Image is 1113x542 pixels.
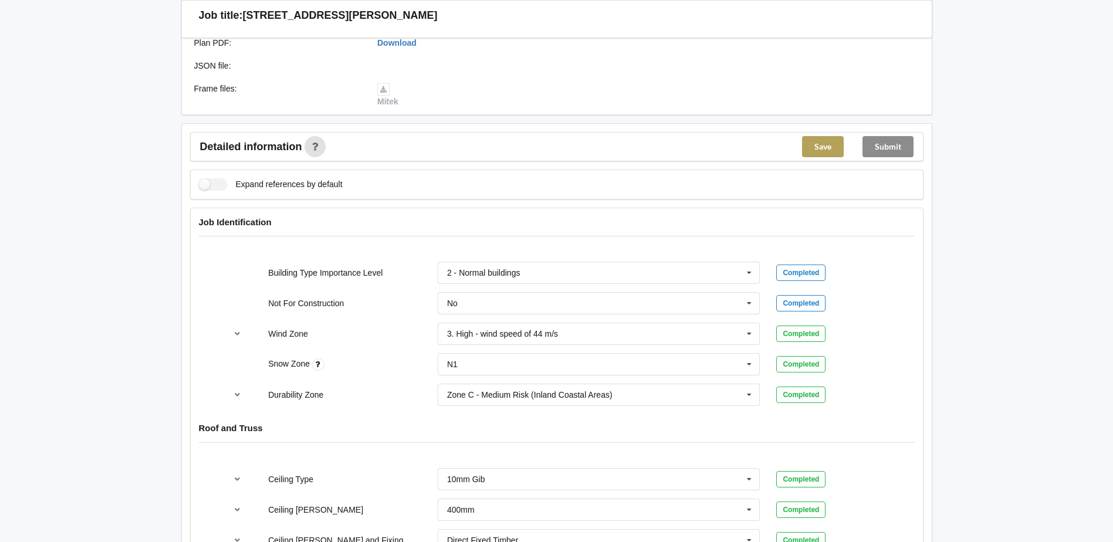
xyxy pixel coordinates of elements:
[226,499,249,520] button: reference-toggle
[186,83,370,107] div: Frame files :
[200,141,302,152] span: Detailed information
[226,323,249,344] button: reference-toggle
[243,9,438,22] h3: [STREET_ADDRESS][PERSON_NAME]
[776,387,826,403] div: Completed
[776,502,826,518] div: Completed
[186,37,370,49] div: Plan PDF :
[447,330,558,338] div: 3. High - wind speed of 44 m/s
[199,422,915,433] h4: Roof and Truss
[447,391,613,399] div: Zone C - Medium Risk (Inland Coastal Areas)
[199,178,343,191] label: Expand references by default
[186,60,370,72] div: JSON file :
[268,505,363,514] label: Ceiling [PERSON_NAME]
[377,84,398,106] a: Mitek
[776,356,826,372] div: Completed
[268,390,323,399] label: Durability Zone
[447,475,485,483] div: 10mm Gib
[776,471,826,487] div: Completed
[447,360,458,368] div: N1
[268,475,313,484] label: Ceiling Type
[776,326,826,342] div: Completed
[447,506,475,514] div: 400mm
[199,9,243,22] h3: Job title:
[268,268,383,277] label: Building Type Importance Level
[802,136,844,157] button: Save
[226,384,249,405] button: reference-toggle
[226,469,249,490] button: reference-toggle
[377,38,417,48] a: Download
[447,299,458,307] div: No
[268,359,312,368] label: Snow Zone
[199,216,915,228] h4: Job Identification
[268,329,308,338] label: Wind Zone
[776,295,826,311] div: Completed
[268,299,344,308] label: Not For Construction
[776,265,826,281] div: Completed
[447,269,520,277] div: 2 - Normal buildings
